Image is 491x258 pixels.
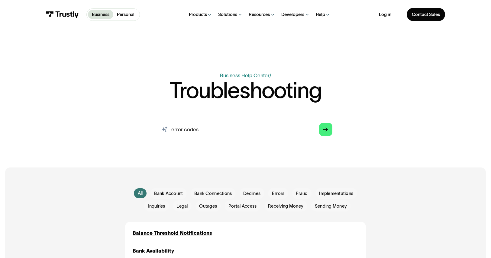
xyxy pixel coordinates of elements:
[315,203,347,209] span: Sending Money
[138,190,143,196] div: All
[412,12,440,18] div: Contact Sales
[316,12,325,18] div: Help
[117,11,134,18] p: Personal
[281,12,304,18] div: Developers
[228,203,257,209] span: Portal Access
[133,229,212,237] a: Balance Threshold Notifications
[176,203,188,209] span: Legal
[268,203,303,209] span: Receiving Money
[88,10,113,19] a: Business
[199,203,217,209] span: Outages
[125,188,366,212] form: Email Form
[154,119,338,139] form: Search
[243,190,260,197] span: Declines
[113,10,138,19] a: Personal
[148,203,165,209] span: Inquiries
[249,12,270,18] div: Resources
[46,11,79,18] img: Trustly Logo
[272,190,285,197] span: Errors
[194,190,232,197] span: Bank Connections
[220,73,270,78] a: Business Help Center
[170,79,322,101] h1: Troubleshooting
[407,8,445,21] a: Contact Sales
[134,188,147,199] a: All
[154,190,183,197] span: Bank Account
[218,12,237,18] div: Solutions
[296,190,308,197] span: Fraud
[92,11,109,18] p: Business
[270,73,271,78] div: /
[133,247,174,255] a: Bank Availability
[154,119,338,139] input: search
[319,190,353,197] span: Implementations
[379,12,391,18] a: Log in
[189,12,207,18] div: Products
